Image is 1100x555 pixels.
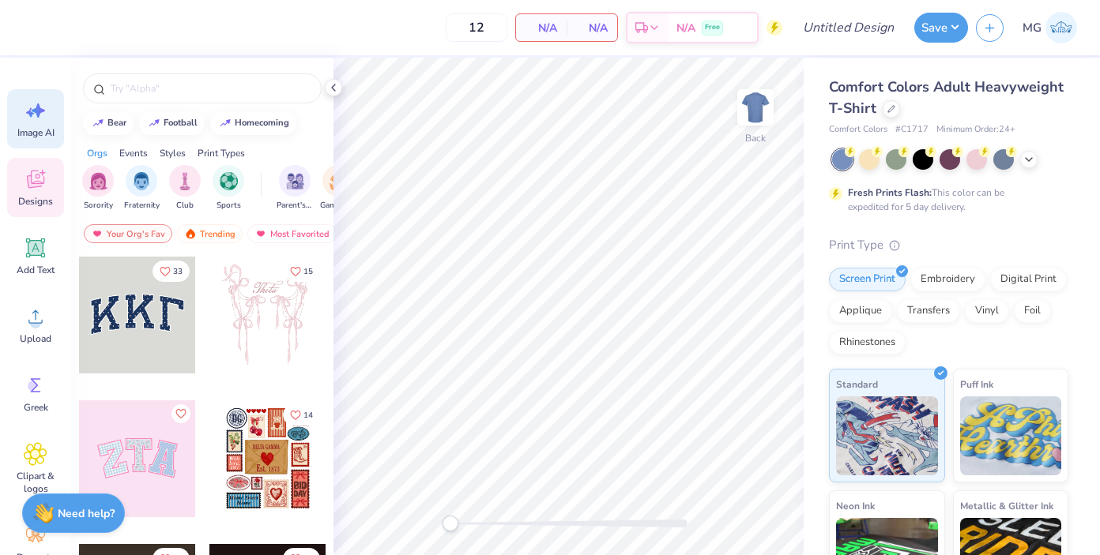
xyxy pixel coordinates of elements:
[790,12,906,43] input: Untitled Design
[83,111,134,135] button: bear
[84,200,113,212] span: Sorority
[740,92,771,123] img: Back
[92,118,104,128] img: trend_line.gif
[58,506,115,521] strong: Need help?
[119,146,148,160] div: Events
[705,22,720,33] span: Free
[91,228,104,239] img: most_fav.gif
[177,224,243,243] div: Trending
[303,411,313,419] span: 14
[990,268,1067,291] div: Digital Print
[148,118,160,128] img: trend_line.gif
[139,111,205,135] button: football
[303,268,313,276] span: 15
[164,118,198,127] div: football
[320,165,356,212] div: filter for Game Day
[18,195,53,208] span: Designs
[895,123,929,137] span: # C1717
[1015,12,1084,43] a: MG
[960,376,993,392] span: Puff Ink
[277,165,313,212] button: filter button
[109,81,311,96] input: Try "Alpha"
[84,224,172,243] div: Your Org's Fav
[320,165,356,212] button: filter button
[576,20,608,36] span: N/A
[160,146,186,160] div: Styles
[20,332,51,345] span: Upload
[169,165,201,212] button: filter button
[247,224,337,243] div: Most Favorited
[124,165,160,212] div: filter for Fraternity
[176,200,194,212] span: Club
[213,165,244,212] button: filter button
[446,13,507,42] input: – –
[210,111,296,135] button: homecoming
[124,165,160,212] button: filter button
[277,200,313,212] span: Parent's Weekend
[910,268,985,291] div: Embroidery
[330,172,348,190] img: Game Day Image
[184,228,197,239] img: trending.gif
[217,200,241,212] span: Sports
[676,20,695,36] span: N/A
[171,404,190,423] button: Like
[9,470,62,495] span: Clipart & logos
[320,200,356,212] span: Game Day
[17,126,55,139] span: Image AI
[220,172,238,190] img: Sports Image
[277,165,313,212] div: filter for Parent's Weekend
[198,146,245,160] div: Print Types
[848,186,1042,214] div: This color can be expedited for 5 day delivery.
[745,131,766,145] div: Back
[89,172,107,190] img: Sorority Image
[213,165,244,212] div: filter for Sports
[107,118,126,127] div: bear
[526,20,557,36] span: N/A
[254,228,267,239] img: most_fav.gif
[219,118,232,128] img: trend_line.gif
[965,299,1009,323] div: Vinyl
[24,401,48,414] span: Greek
[124,200,160,212] span: Fraternity
[173,268,183,276] span: 33
[960,396,1062,475] img: Puff Ink
[914,13,968,43] button: Save
[1045,12,1077,43] img: Malia Guerra
[82,165,114,212] div: filter for Sorority
[936,123,1015,137] span: Minimum Order: 24 +
[836,376,878,392] span: Standard
[829,77,1064,118] span: Comfort Colors Adult Heavyweight T-Shirt
[829,299,892,323] div: Applique
[87,146,107,160] div: Orgs
[829,268,906,291] div: Screen Print
[286,172,304,190] img: Parent's Weekend Image
[283,261,320,282] button: Like
[1014,299,1051,323] div: Foil
[169,165,201,212] div: filter for Club
[836,396,938,475] img: Standard
[176,172,194,190] img: Club Image
[897,299,960,323] div: Transfers
[235,118,289,127] div: homecoming
[829,123,887,137] span: Comfort Colors
[82,165,114,212] button: filter button
[133,172,150,190] img: Fraternity Image
[17,264,55,276] span: Add Text
[960,497,1053,514] span: Metallic & Glitter Ink
[829,236,1068,254] div: Print Type
[283,404,320,426] button: Like
[829,331,906,354] div: Rhinestones
[153,261,190,282] button: Like
[1023,19,1042,37] span: MG
[443,516,458,531] div: Accessibility label
[848,186,932,199] strong: Fresh Prints Flash:
[836,497,875,514] span: Neon Ink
